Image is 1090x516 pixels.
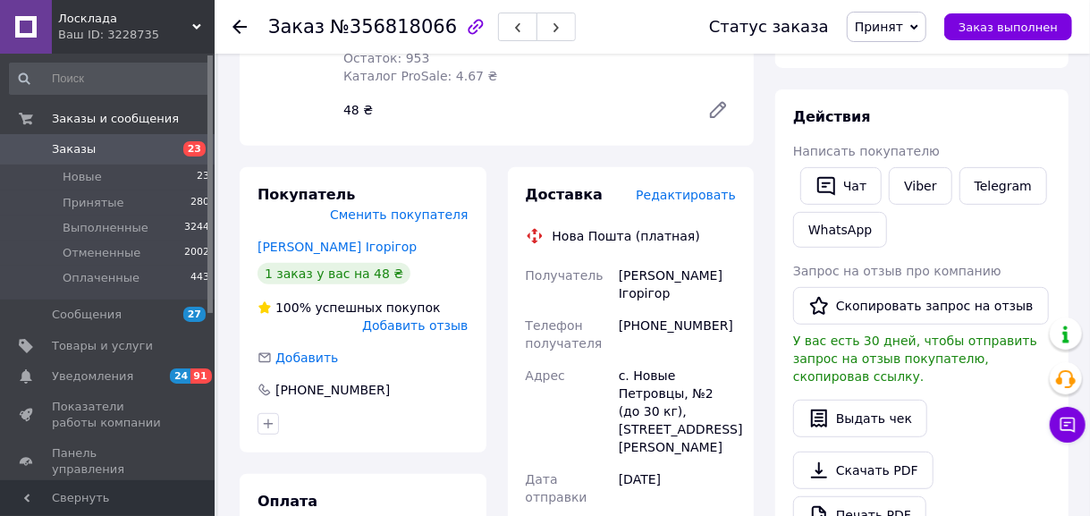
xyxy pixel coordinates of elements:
span: Заказы [52,141,96,157]
div: 1 заказ у вас на 48 ₴ [258,263,410,284]
div: 48 ₴ [336,97,693,123]
span: Оплаченные [63,270,139,286]
span: Действия [793,108,871,125]
span: 24 [170,368,190,384]
input: Поиск [9,63,211,95]
div: успешных покупок [258,299,441,317]
span: Адрес [526,368,565,383]
span: 443 [190,270,209,286]
span: 100% [275,300,311,315]
button: Чат [800,167,882,205]
span: Принят [855,20,903,34]
span: 2002 [184,245,209,261]
span: Панель управления [52,445,165,478]
div: Статус заказа [709,18,829,36]
span: Остаток: 953 [343,51,430,65]
span: Покупатель [258,186,355,203]
span: Выполненные [63,220,148,236]
span: №356818066 [330,16,457,38]
div: [PHONE_NUMBER] [615,309,739,360]
span: 23 [197,169,209,185]
span: Принятые [63,195,124,211]
button: Выдать чек [793,400,927,437]
a: [PERSON_NAME] Ігорігор [258,240,417,254]
span: Каталог ProSale: 4.67 ₴ [343,69,497,83]
span: У вас есть 30 дней, чтобы отправить запрос на отзыв покупателю, скопировав ссылку. [793,334,1037,384]
div: с. Новые Петровцы, №2 (до 30 кг), [STREET_ADDRESS][PERSON_NAME] [615,360,739,463]
span: Получатель [526,268,604,283]
span: Доставка [526,186,604,203]
button: Заказ выполнен [944,13,1072,40]
div: [DATE] [615,463,739,513]
span: Товары и услуги [52,338,153,354]
span: 91 [190,368,211,384]
span: Запрос на отзыв про компанию [793,264,1001,278]
span: Телефон получателя [526,318,603,351]
span: Сообщения [52,307,122,323]
a: WhatsApp [793,212,887,248]
span: Новые [63,169,102,185]
div: Вернуться назад [232,18,247,36]
span: Сменить покупателя [330,207,468,222]
div: [PHONE_NUMBER] [274,381,392,399]
a: Скачать PDF [793,452,934,489]
span: Добавить отзыв [362,318,468,333]
span: Дата отправки [526,472,587,504]
button: Скопировать запрос на отзыв [793,287,1049,325]
span: Лосклада [58,11,192,27]
span: Заказ выполнен [959,21,1058,34]
a: Telegram [959,167,1047,205]
span: Заказ [268,16,325,38]
a: Viber [889,167,951,205]
div: [PERSON_NAME] Ігорігор [615,259,739,309]
a: Редактировать [700,92,736,128]
span: Отмененные [63,245,140,261]
div: Нова Пошта (платная) [548,227,705,245]
span: Написать покупателю [793,144,940,158]
span: Показатели работы компании [52,399,165,431]
span: Добавить [275,351,338,365]
span: 27 [183,307,206,322]
span: Оплата [258,493,317,510]
span: 23 [183,141,206,156]
button: Чат с покупателем [1050,407,1086,443]
span: 3244 [184,220,209,236]
span: Редактировать [636,188,736,202]
span: 280 [190,195,209,211]
div: Ваш ID: 3228735 [58,27,215,43]
span: Заказы и сообщения [52,111,179,127]
span: Уведомления [52,368,133,385]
